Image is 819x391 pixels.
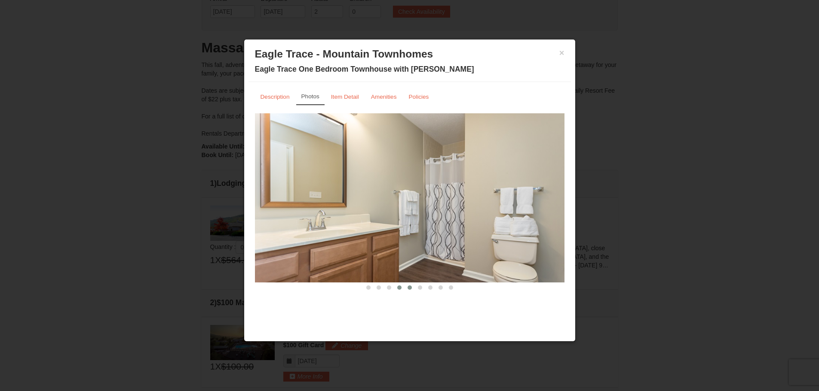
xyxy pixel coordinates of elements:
a: Policies [403,88,434,105]
h4: Eagle Trace One Bedroom Townhouse with [PERSON_NAME] [255,65,564,73]
a: Photos [296,88,325,105]
small: Description [261,94,290,100]
small: Policies [408,94,429,100]
a: Amenities [365,88,402,105]
a: Description [255,88,295,105]
small: Photos [301,93,319,100]
a: Item Detail [325,88,365,105]
small: Item Detail [331,94,359,100]
button: × [559,48,564,57]
img: Renovated Bathroom [255,113,564,282]
h3: Eagle Trace - Mountain Townhomes [255,48,564,61]
small: Amenities [371,94,397,100]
